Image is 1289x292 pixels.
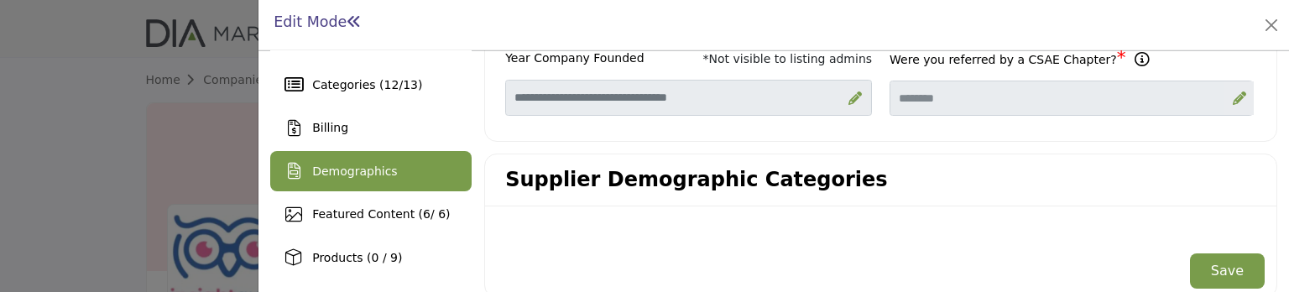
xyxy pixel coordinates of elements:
button: Close [1260,13,1283,37]
h3: Supplier Demographic Categories [505,168,887,192]
span: Billing [312,121,348,134]
span: 12 [384,78,399,91]
label: Were you referred by a CSAE Chapter? [890,51,1117,69]
input: Enter value for Year Company Founded [505,80,872,116]
span: Categories ( / ) [312,78,422,91]
span: 13 [403,78,418,91]
label: Year Company Founded [505,50,644,67]
span: *Not visible to listing admins [703,52,873,65]
span: 6 [423,207,431,221]
span: Featured Content ( / 6) [312,207,450,221]
span: Demographics [312,164,397,178]
select: Select Options [890,81,1253,117]
span: Products (0 / 9) [312,251,402,264]
h1: Edit Mode [274,13,362,31]
button: Save [1190,253,1265,289]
